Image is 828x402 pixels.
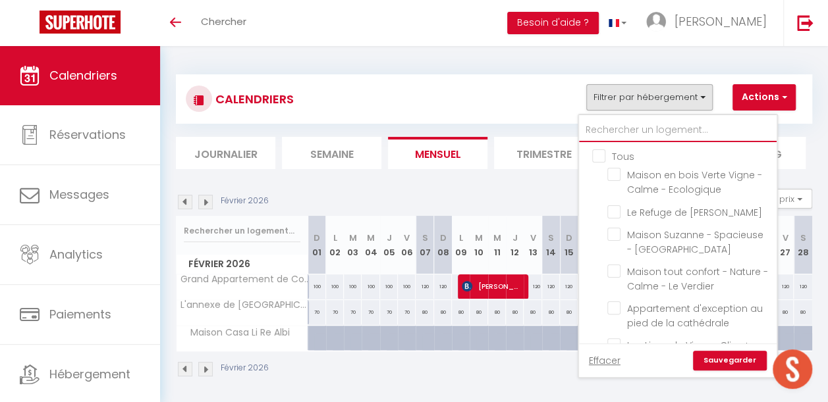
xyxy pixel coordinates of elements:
[49,306,111,322] span: Paiements
[362,216,379,274] th: 04
[221,362,269,374] p: Février 2026
[176,137,275,169] li: Journalier
[560,216,578,274] th: 15
[579,118,777,142] input: Rechercher un logement...
[308,300,326,324] div: 70
[49,246,103,263] span: Analytics
[179,274,310,284] span: Grand Appartement de Coubertin - Calme - Albi
[434,274,452,299] div: 120
[586,84,713,111] button: Filtrer par hébergement
[512,232,518,244] abbr: J
[627,302,763,330] span: Appartement d'exception au pied de la cathédrale
[462,274,521,299] span: [PERSON_NAME]
[589,353,621,368] a: Effacer
[404,232,410,244] abbr: V
[566,232,572,244] abbr: D
[362,300,379,324] div: 70
[434,300,452,324] div: 80
[179,326,293,340] span: Maison Casa Li Re Albi
[452,216,470,274] th: 09
[388,137,487,169] li: Mensuel
[326,216,344,274] th: 02
[177,255,308,274] span: Février 2026
[49,186,109,203] span: Messages
[221,195,269,207] p: Février 2026
[333,232,337,244] abbr: L
[800,232,806,244] abbr: S
[524,300,541,324] div: 80
[773,349,812,389] div: Open chat
[308,274,326,299] div: 100
[675,13,767,30] span: [PERSON_NAME]
[49,126,126,143] span: Réservations
[282,137,381,169] li: Semaine
[524,274,541,299] div: 120
[627,228,763,256] span: Maison Suzanne - Spacieuse - [GEOGRAPHIC_DATA]
[776,216,794,274] th: 27
[344,216,362,274] th: 03
[49,67,117,84] span: Calendriers
[646,12,666,32] img: ...
[314,232,320,244] abbr: D
[578,114,778,378] div: Filtrer par hébergement
[493,232,501,244] abbr: M
[627,265,768,293] span: Maison tout confort - Nature - Calme - Le Verdier
[344,274,362,299] div: 100
[794,274,812,299] div: 120
[179,300,310,310] span: L'annexe de [GEOGRAPHIC_DATA] - [GEOGRAPHIC_DATA]
[542,300,560,324] div: 80
[488,216,506,274] th: 11
[475,232,483,244] abbr: M
[398,274,416,299] div: 100
[380,216,398,274] th: 05
[452,300,470,324] div: 80
[362,274,379,299] div: 100
[506,216,524,274] th: 12
[530,232,536,244] abbr: V
[439,232,446,244] abbr: D
[40,11,121,34] img: Super Booking
[416,216,433,274] th: 07
[459,232,463,244] abbr: L
[548,232,554,244] abbr: S
[344,300,362,324] div: 70
[380,274,398,299] div: 100
[776,300,794,324] div: 80
[794,216,812,274] th: 28
[470,300,487,324] div: 80
[367,232,375,244] abbr: M
[470,216,487,274] th: 10
[398,216,416,274] th: 06
[434,216,452,274] th: 08
[693,351,767,370] a: Sauvegarder
[794,300,812,324] div: 80
[542,274,560,299] div: 120
[326,300,344,324] div: 70
[797,14,814,31] img: logout
[524,216,541,274] th: 13
[398,300,416,324] div: 70
[732,84,796,111] button: Actions
[488,300,506,324] div: 80
[308,216,326,274] th: 01
[326,274,344,299] div: 100
[560,300,578,324] div: 80
[507,12,599,34] button: Besoin d'aide ?
[416,300,433,324] div: 80
[386,232,391,244] abbr: J
[201,14,246,28] span: Chercher
[49,366,130,382] span: Hébergement
[184,219,300,243] input: Rechercher un logement...
[380,300,398,324] div: 70
[542,216,560,274] th: 14
[782,232,788,244] abbr: V
[416,274,433,299] div: 120
[560,274,578,299] div: 120
[212,84,294,114] h3: CALENDRIERS
[506,300,524,324] div: 80
[422,232,428,244] abbr: S
[776,274,794,299] div: 120
[349,232,357,244] abbr: M
[627,168,762,196] span: Maison en bois Verte Vigne - Calme - Ecologique
[494,137,593,169] li: Trimestre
